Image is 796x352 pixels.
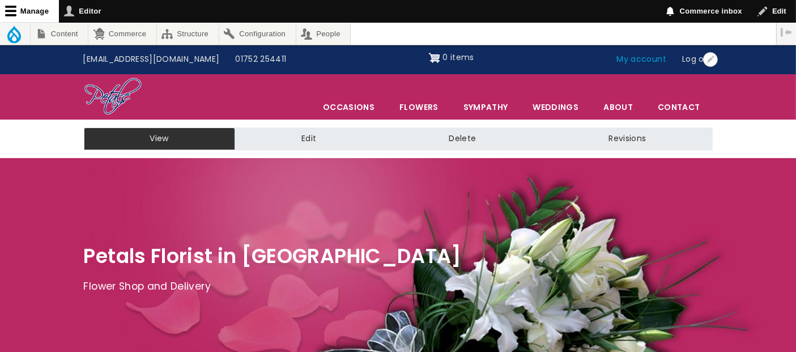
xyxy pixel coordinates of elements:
a: Log out [674,49,721,70]
a: Configuration [219,23,296,45]
a: Shopping cart 0 items [429,49,474,67]
span: Petals Florist in [GEOGRAPHIC_DATA] [84,242,462,270]
a: Sympathy [452,95,520,119]
nav: Tabs [75,128,721,150]
a: Edit [235,128,382,150]
button: Open User account menu configuration options [703,52,718,67]
span: Weddings [521,95,590,119]
a: About [591,95,645,119]
img: Shopping cart [429,49,440,67]
a: Delete [382,128,542,150]
a: Content [31,23,88,45]
button: Vertical orientation [777,23,796,42]
a: People [296,23,351,45]
a: Revisions [542,128,712,150]
a: View [84,128,235,150]
span: Occasions [311,95,386,119]
p: Flower Shop and Delivery [84,278,713,295]
a: Flowers [388,95,450,119]
a: My account [609,49,675,70]
span: 0 items [442,52,474,63]
a: Contact [646,95,712,119]
a: Commerce [88,23,156,45]
img: Home [84,77,142,117]
a: 01752 254411 [227,49,294,70]
a: [EMAIL_ADDRESS][DOMAIN_NAME] [75,49,228,70]
a: Structure [157,23,219,45]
